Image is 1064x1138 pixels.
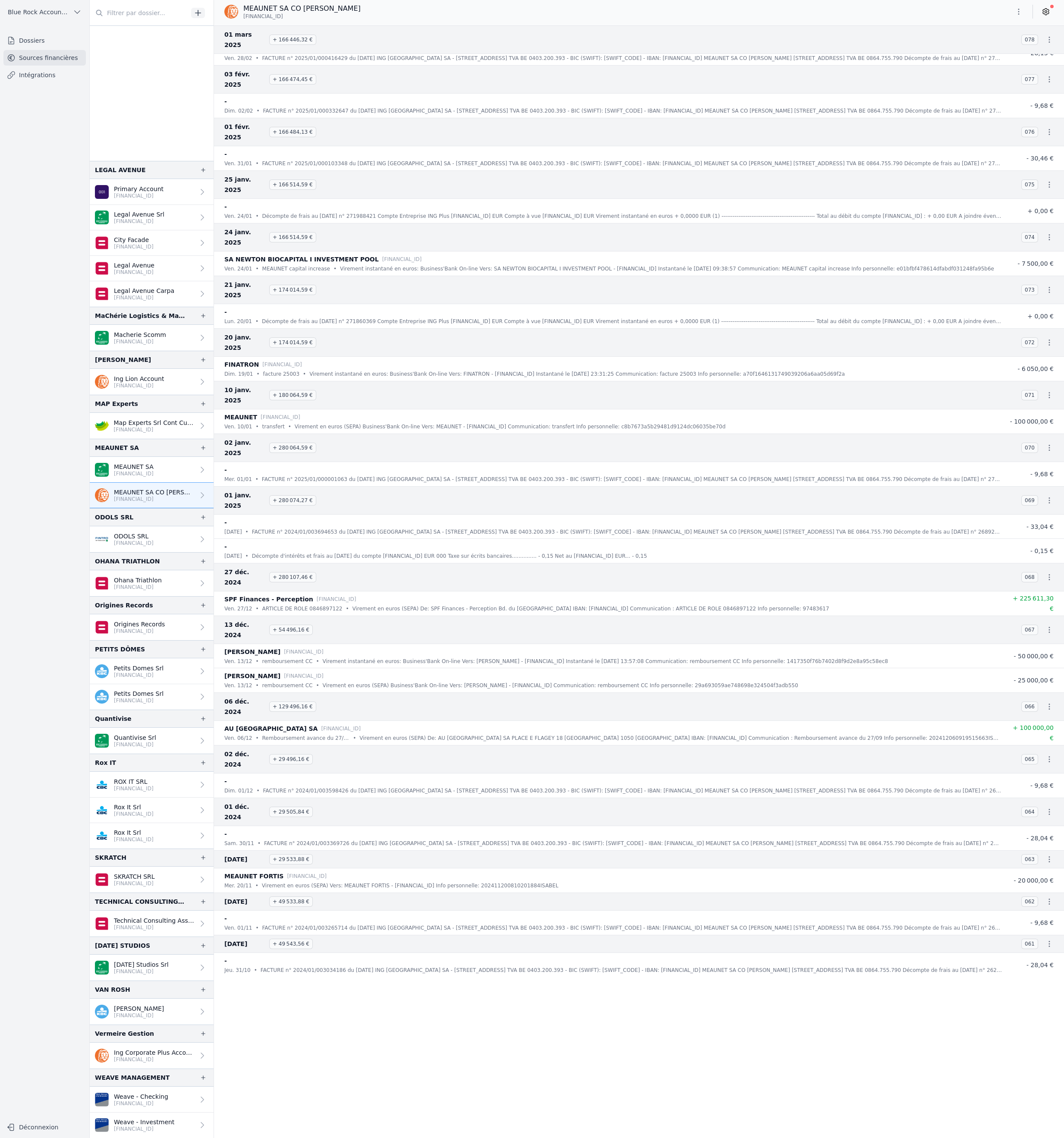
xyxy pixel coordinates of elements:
img: crelan.png [95,419,109,433]
p: [FINANCIAL_ID] [287,872,327,880]
p: ven. 28/02 [224,54,252,63]
input: Filtrer par dossier... [90,5,188,21]
p: transfert [262,422,285,431]
span: [DATE] [224,896,266,907]
span: 068 [1021,572,1038,582]
span: - 30,46 € [1026,155,1054,162]
p: Décompte d'intérêts et frais au [DATE] du compte [FINANCIAL_ID] EUR 000 Taxe sur écrits bancaires... [252,552,647,560]
p: Ohana Triathlon [114,576,162,585]
span: - 9,68 € [1030,782,1054,789]
img: CBC_CREGBEBB.png [95,778,109,792]
p: [FINANCIAL_ID] [114,426,195,433]
p: [FINANCIAL_ID] [114,785,154,792]
div: MEAUNET SA [95,443,139,453]
div: MAP Experts [95,399,138,409]
p: Petits Domes Srl [114,689,164,698]
p: Décompte de frais au [DATE] n° 271860369 Compte Entreprise ING Plus [FINANCIAL_ID] EUR Compte à v... [262,317,1002,326]
div: [DATE] STUDIOS [95,940,150,951]
span: 061 [1021,939,1038,949]
span: 064 [1021,807,1038,817]
img: FINTRO_BE_BUSINESS_GEBABEBB.png [95,532,109,546]
p: Virement en euros (SEPA) De: AU [GEOGRAPHIC_DATA] SA PLACE E FLAGEY 18 [GEOGRAPHIC_DATA] 1050 [GE... [359,734,1002,742]
span: + 0,00 € [1027,313,1054,320]
a: Petits Domes Srl [FINANCIAL_ID] [90,684,214,710]
span: + 180 064,59 € [269,390,316,400]
button: Déconnexion [3,1120,86,1134]
p: FACTURE n° 2025/01/000103348 du [DATE] ING [GEOGRAPHIC_DATA] SA - [STREET_ADDRESS] TVA BE 0403.20... [262,159,1002,168]
div: • [353,734,356,742]
span: 075 [1021,179,1038,190]
p: ROX IT SRL [114,777,154,786]
span: - 25 000,00 € [1014,677,1054,684]
p: MEAUNET capital increase [262,264,330,273]
p: [FINANCIAL_ID] [114,628,165,635]
div: • [256,786,259,795]
span: 24 janv. 2025 [224,227,266,248]
p: ARTICLE DE ROLE 0846897122 [262,604,343,613]
p: ven. 10/01 [224,422,252,431]
p: [FINANCIAL_ID] [114,1100,168,1107]
span: - 0,15 € [1030,547,1054,554]
p: [FINANCIAL_ID] [284,648,324,656]
p: mer. 01/01 [224,475,252,484]
div: • [255,475,258,484]
p: [FINANCIAL_ID] [114,584,162,591]
p: [FINANCIAL_ID] [114,338,166,345]
div: • [258,839,261,848]
img: ing.png [95,488,109,502]
a: City Facade [FINANCIAL_ID] [90,230,214,256]
span: [DATE] [224,854,266,865]
p: [FINANCIAL_ID] [382,255,422,264]
a: ODOLS SRL [FINANCIAL_ID] [90,526,214,552]
span: + 100 000,00 € [1013,724,1054,742]
a: MEAUNET SA CO [PERSON_NAME] [FINANCIAL_ID] [90,483,214,508]
p: Virement instantané en euros: Business'Bank On-line Vers: [PERSON_NAME] - [FINANCIAL_ID] Instanta... [322,657,888,666]
p: [FINANCIAL_ID] [114,880,155,887]
a: [DATE] Studios Srl [FINANCIAL_ID] [90,955,214,981]
span: - 9,68 € [1030,471,1054,478]
span: 20 janv. 2025 [224,332,266,353]
span: + 54 496,16 € [269,625,313,635]
button: Blue Rock Accounting [3,5,86,19]
div: • [255,604,258,613]
p: Quantivise Srl [114,733,156,742]
p: - [224,465,227,475]
p: [FINANCIAL_ID] [114,1125,174,1132]
p: [FINANCIAL_ID] [321,724,361,733]
p: Petits Domes Srl [114,664,164,673]
div: • [256,107,259,115]
p: mer. 20/11 [224,881,252,890]
div: PETITS DÔMES [95,644,145,654]
p: [FINANCIAL_ID] [114,1012,164,1019]
p: Map Experts Srl Cont Curent [114,418,195,427]
div: • [255,264,258,273]
div: • [346,604,349,613]
p: - [224,913,227,924]
div: • [246,552,249,560]
p: ven. 27/12 [224,604,252,613]
img: belfius.png [95,576,109,590]
span: + 174 014,59 € [269,337,316,348]
img: VAN_BREDA_JVBABE22XXX.png [95,1093,109,1107]
img: BNP_BE_BUSINESS_GEBABEBB.png [95,331,109,345]
div: LEGAL AVENUE [95,165,146,175]
p: [FINANCIAL_ID] [114,382,164,389]
p: Legal Avenue [114,261,154,270]
img: ing.png [95,1049,109,1063]
p: - [224,956,227,966]
p: Virement instantané en euros: Business'Bank On-line Vers: FINATRON - [FINANCIAL_ID] Instantané le... [309,370,845,378]
span: 02 janv. 2025 [224,437,266,458]
img: BNP_BE_BUSINESS_GEBABEBB.png [95,961,109,975]
p: facture 25003 [263,370,300,378]
span: 01 janv. 2025 [224,490,266,511]
a: Technical Consulting Assoc [FINANCIAL_ID] [90,911,214,937]
span: 06 déc. 2024 [224,696,266,717]
a: Petits Domes Srl [FINANCIAL_ID] [90,658,214,684]
span: 21 janv. 2025 [224,280,266,300]
a: Primary Account [FINANCIAL_ID] [90,179,214,205]
a: Weave - Investment [FINANCIAL_ID] [90,1113,214,1138]
div: • [256,370,259,378]
img: belfius.png [95,287,109,301]
p: ven. 13/12 [224,681,252,690]
span: 062 [1021,896,1038,907]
